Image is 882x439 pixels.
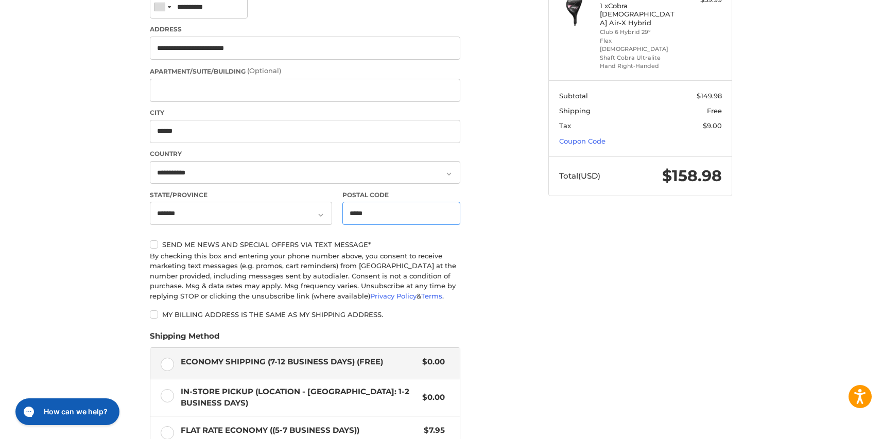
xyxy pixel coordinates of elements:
a: Coupon Code [559,137,606,145]
span: In-Store Pickup (Location - [GEOGRAPHIC_DATA]: 1-2 BUSINESS DAYS) [181,386,418,409]
label: Apartment/Suite/Building [150,66,460,76]
span: $158.98 [662,166,722,185]
h4: 1 x Cobra [DEMOGRAPHIC_DATA] Air-X Hybrid [600,2,679,27]
span: $7.95 [419,425,445,436]
label: Address [150,25,460,34]
a: Privacy Policy [370,292,417,300]
span: Free [707,107,722,115]
span: $0.00 [417,392,445,403]
iframe: Google Customer Reviews [797,411,882,439]
label: Postal Code [342,190,461,200]
span: Flat Rate Economy ((5-7 Business Days)) [181,425,419,436]
span: Tax [559,121,571,130]
li: Flex [DEMOGRAPHIC_DATA] [600,37,679,54]
span: Total (USD) [559,171,600,181]
legend: Shipping Method [150,330,219,347]
a: Terms [421,292,442,300]
span: Subtotal [559,92,588,100]
label: City [150,108,460,117]
label: Send me news and special offers via text message* [150,240,460,249]
div: By checking this box and entering your phone number above, you consent to receive marketing text ... [150,251,460,302]
span: $0.00 [417,356,445,368]
span: $149.98 [697,92,722,100]
span: Shipping [559,107,591,115]
iframe: Gorgias live chat messenger [10,395,123,429]
li: Club 6 Hybrid 29° [600,28,679,37]
span: Economy Shipping (7-12 Business Days) (Free) [181,356,418,368]
label: Country [150,149,460,159]
li: Shaft Cobra Ultralite [600,54,679,62]
li: Hand Right-Handed [600,62,679,71]
label: State/Province [150,190,332,200]
label: My billing address is the same as my shipping address. [150,310,460,319]
small: (Optional) [247,66,281,75]
span: $9.00 [703,121,722,130]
